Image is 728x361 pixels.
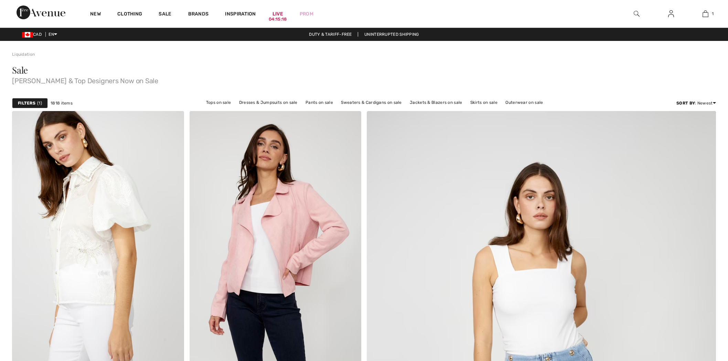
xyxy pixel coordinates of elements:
[117,11,142,18] a: Clothing
[188,11,209,18] a: Brands
[17,6,65,19] img: 1ère Avenue
[676,100,716,106] div: : Newest
[18,100,35,106] strong: Filters
[502,98,546,107] a: Outerwear on sale
[12,75,716,84] span: [PERSON_NAME] & Top Designers Now on Sale
[272,10,283,18] a: Live04:15:18
[159,11,171,18] a: Sale
[406,98,466,107] a: Jackets & Blazers on sale
[703,10,708,18] img: My Bag
[300,10,313,18] a: Prom
[12,52,35,57] a: Liquidation
[51,100,73,106] span: 1818 items
[639,309,721,327] iframe: Opens a widget where you can find more information
[22,32,33,37] img: Canadian Dollar
[688,10,722,18] a: 1
[203,98,235,107] a: Tops on sale
[22,32,44,37] span: CAD
[712,11,714,17] span: 1
[90,11,101,18] a: New
[225,11,256,18] span: Inspiration
[668,10,674,18] img: My Info
[49,32,57,37] span: EN
[12,64,28,76] span: Sale
[467,98,501,107] a: Skirts on sale
[663,10,679,18] a: Sign In
[302,98,336,107] a: Pants on sale
[676,101,695,106] strong: Sort By
[269,16,287,23] div: 04:15:18
[37,100,42,106] span: 1
[634,10,640,18] img: search the website
[236,98,301,107] a: Dresses & Jumpsuits on sale
[338,98,405,107] a: Sweaters & Cardigans on sale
